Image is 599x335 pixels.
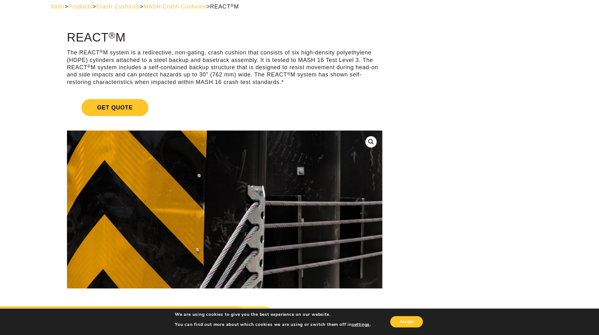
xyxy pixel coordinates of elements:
[51,3,548,10] div: > > > >
[175,312,371,317] p: We are using cookies to give you the best experience on our website.
[87,64,91,69] sup: ®
[81,99,148,116] span: Get Quote
[51,3,64,10] a: Valtir
[287,71,291,76] sup: ®
[352,322,370,327] button: settings
[143,3,206,10] a: MASH Crash Cushions
[68,3,92,10] a: Products
[67,49,382,86] p: The REACT M system is a redirective, non-gating, crash cushion that consists of six high-density ...
[390,316,423,327] button: Accept
[175,322,371,327] p: You can find out more about which cookies we are using or switch them off in .
[96,3,140,10] a: Crash Cushions
[210,3,239,10] span: REACT M
[67,31,382,44] h1: REACT M
[100,49,103,54] sup: ®
[109,30,116,40] sup: ®
[230,3,234,8] sup: ®
[67,92,382,124] a: Get Quote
